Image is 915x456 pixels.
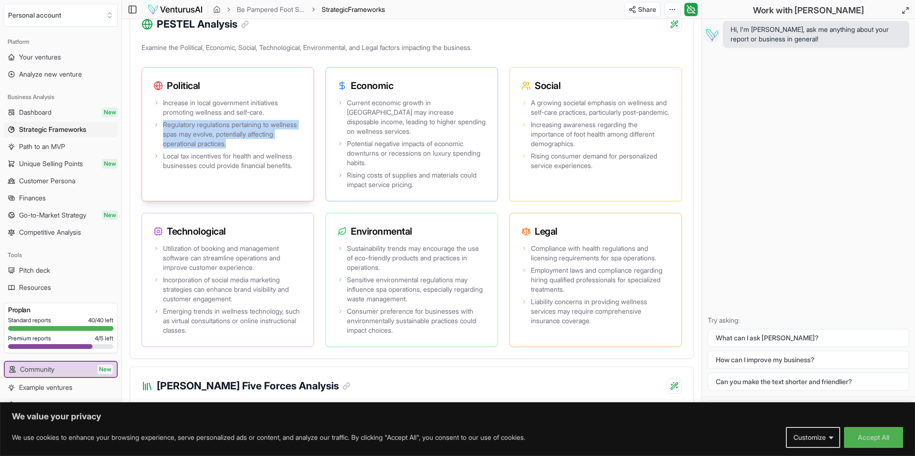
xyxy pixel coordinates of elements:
[163,151,302,170] span: Local tax incentives for health and wellness businesses could provide financial benefits.
[348,5,385,13] span: Frameworks
[531,151,670,170] span: Rising consumer demand for personalized service experiences.
[19,142,65,151] span: Path to an MVP
[347,139,486,168] span: Potential negative impacts of economic downturns or recessions on luxury spending habits.
[4,122,118,137] a: Strategic Frameworks
[12,432,525,443] p: We use cookies to enhance your browsing experience, serve personalized ads or content, and analyz...
[844,427,903,448] button: Accept All
[708,351,909,369] button: How can I improve my business?
[157,378,350,394] h3: [PERSON_NAME] Five Forces Analysis
[157,17,249,32] h3: PESTEL Analysis
[753,4,864,17] h2: Work with [PERSON_NAME]
[531,98,670,117] span: A growing societal emphasis on wellness and self-care practices, particularly post-pandemic.
[19,383,72,392] span: Example ventures
[19,283,51,292] span: Resources
[708,316,909,325] p: Try asking:
[163,98,302,117] span: Increase in local government initiatives promoting wellness and self-care.
[19,125,86,134] span: Strategic Frameworks
[153,225,302,238] h3: Technological
[731,25,902,44] span: Hi, I'm [PERSON_NAME], ask me anything about your report or business in general!
[97,365,113,374] span: New
[19,266,50,275] span: Pitch deck
[4,105,118,120] a: DashboardNew
[8,305,113,315] h3: Pro plan
[531,297,670,326] span: Liability concerns in providing wellness services may require comprehensive insurance coverage.
[347,98,486,136] span: Current economic growth in [GEOGRAPHIC_DATA] may increase disposable income, leading to higher sp...
[19,193,46,203] span: Finances
[4,89,118,105] div: Business Analysis
[531,244,670,263] span: Compliance with health regulations and licensing requirements for spa operations.
[163,307,302,335] span: Emerging trends in wellness technology, such as virtual consultations or online instructional cla...
[20,365,54,374] span: Community
[19,210,86,220] span: Go-to-Market Strategy
[153,79,302,92] h3: Political
[4,280,118,295] a: Resources
[4,248,118,263] div: Tools
[8,317,51,324] span: Standard reports
[163,244,302,272] span: Utilization of booking and management software can streamline operations and improve customer exp...
[347,244,486,272] span: Sustainability trends may encourage the use of eco-friendly products and practices in operations.
[237,5,305,14] a: Be Pampered Foot Spa
[521,79,670,92] h3: Social
[4,34,118,50] div: Platform
[102,210,118,220] span: New
[95,335,113,342] span: 4 / 5 left
[624,2,661,17] button: Share
[19,228,81,237] span: Competitive Analysis
[4,208,118,223] a: Go-to-Market StrategyNew
[5,362,117,377] a: CommunityNew
[4,50,118,65] a: Your ventures
[19,69,82,79] span: Analyze new venture
[4,156,118,171] a: Unique Selling PointsNew
[638,5,656,14] span: Share
[19,176,75,186] span: Customer Persona
[4,4,118,27] button: Select an organization
[19,52,61,62] span: Your ventures
[4,397,118,412] button: Settings
[163,275,302,304] span: Incorporation of social media marketing strategies can enhance brand visibility and customer enga...
[19,400,43,409] span: Settings
[163,120,302,149] span: Regulatory regulations pertaining to wellness spas may evolve, potentially affecting operational ...
[4,263,118,278] a: Pitch deck
[4,380,118,395] a: Example ventures
[4,67,118,82] a: Analyze new venture
[4,173,118,188] a: Customer Persona
[531,266,670,294] span: Employment laws and compliance regarding hiring qualified professionals for specialized treatments.
[102,159,118,169] span: New
[88,317,113,324] span: 40 / 40 left
[704,27,719,42] img: Vera
[8,335,51,342] span: Premium reports
[531,120,670,149] span: Increasing awareness regarding the importance of foot health among different demographics.
[347,275,486,304] span: Sensitive environmental regulations may influence spa operations, especially regarding waste mana...
[142,41,682,58] p: Examine the Political, Economic, Social, Technological, Environmental, and Legal factors impactin...
[19,108,51,117] span: Dashboard
[337,79,486,92] h3: Economic
[213,5,385,14] nav: breadcrumb
[322,5,385,14] span: StrategicFrameworks
[102,108,118,117] span: New
[147,4,203,15] img: logo
[786,427,840,448] button: Customize
[4,225,118,240] a: Competitive Analysis
[19,159,83,169] span: Unique Selling Points
[347,307,486,335] span: Consumer preference for businesses with environmentally sustainable practices could impact choices.
[521,225,670,238] h3: Legal
[4,190,118,206] a: Finances
[12,411,903,422] p: We value your privacy
[708,329,909,347] button: What can I ask [PERSON_NAME]?
[337,225,486,238] h3: Environmental
[4,139,118,154] a: Path to an MVP
[347,170,486,189] span: Rising costs of supplies and materials could impact service pricing.
[708,373,909,391] button: Can you make the text shorter and friendlier?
